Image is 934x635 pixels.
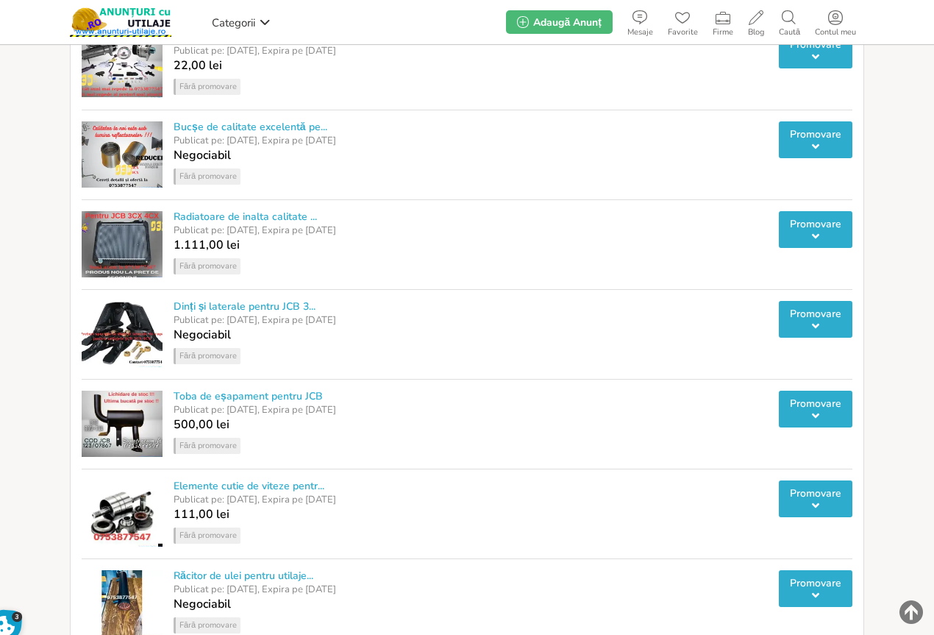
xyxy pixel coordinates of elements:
span: Firme [705,28,741,37]
div: Publicat pe: [DATE], Expira pe [DATE] [174,314,768,326]
span: Favorite [660,28,705,37]
span: Fără promovare [174,617,240,634]
div: 22,00 lei [163,60,779,71]
span: Promovare [784,398,847,410]
div: 111,00 lei [163,508,779,520]
span: Caută [771,28,808,37]
span: Fără promovare [174,258,240,274]
span: Promovare [784,39,847,51]
span: Promovare [784,129,847,141]
span: Fără promovare [174,438,240,454]
a: Adaugă Anunț [506,10,612,34]
a: Firme [705,7,741,37]
a: Favorite [660,7,705,37]
div: Negociabil [163,329,779,341]
a: Toba de eșapament pentru JCB [174,389,323,403]
img: 613_thumbnail.webp [74,384,170,464]
a: Categorii [208,11,274,33]
div: Negociabil [163,149,779,161]
a: Caută [771,7,808,37]
div: Publicat pe: [DATE], Expira pe [DATE] [174,494,768,505]
a: Elemente cutie de viteze pentr... [174,479,324,493]
a: Mesaje [620,7,660,37]
div: Publicat pe: [DATE], Expira pe [DATE] [174,224,768,236]
a: Dinți și laterale pentru JCB 3... [174,299,316,313]
span: Promovare [784,488,847,500]
div: Publicat pe: [DATE], Expira pe [DATE] [174,45,768,57]
span: Fără promovare [174,168,240,185]
span: Fără promovare [174,528,240,544]
span: Categorii [212,15,255,30]
span: Mesaje [620,28,660,37]
div: 1.111,00 lei [163,239,779,251]
a: Bucșe de calitate excelentă pe... [174,120,327,134]
img: 788_thumbnail.webp [74,25,170,104]
span: Promovare [784,308,847,320]
div: 500,00 lei [163,419,779,430]
img: Anunturi-Utilaje.RO [70,7,171,37]
div: Negociabil [163,598,779,610]
a: Contul meu [808,7,863,37]
a: Blog [741,7,771,37]
span: Fără promovare [174,79,240,95]
div: Publicat pe: [DATE], Expira pe [DATE] [174,583,768,595]
img: 618_thumbnail.webp [74,294,170,374]
span: Promovare [784,578,847,589]
img: scroll-to-top.png [899,600,923,624]
img: 785_thumbnail.webp [74,115,170,194]
a: Radiatoare de inalta calitate ... [174,210,317,224]
span: Fără promovare [174,348,240,364]
img: 612_thumbnail.webp [74,474,170,553]
div: Publicat pe: [DATE], Expira pe [DATE] [174,404,768,416]
a: Răcitor de ulei pentru utilaje... [174,569,313,583]
img: 621_thumbnail.webp [74,205,170,284]
span: Promovare [784,219,847,230]
span: Adaugă Anunț [533,15,601,29]
div: Publicat pe: [DATE], Expira pe [DATE] [174,135,768,146]
span: Blog [741,28,771,37]
span: 3 [12,611,23,622]
span: Contul meu [808,28,863,37]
